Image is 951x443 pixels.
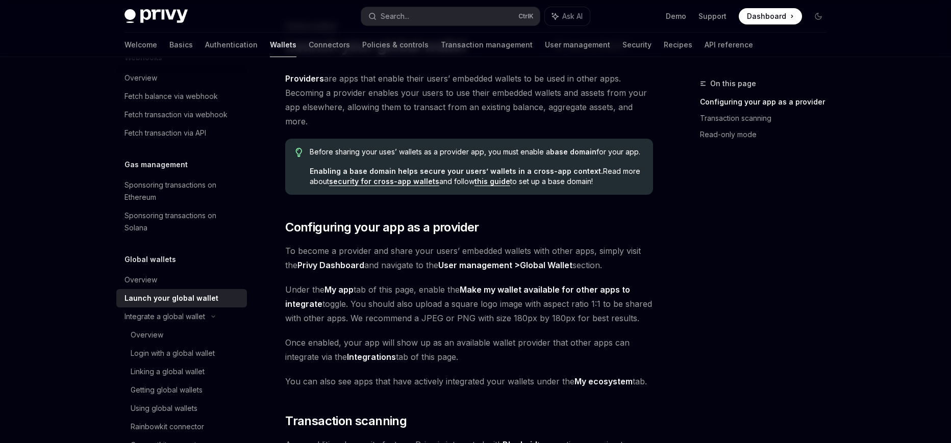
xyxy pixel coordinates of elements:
div: Fetch balance via webhook [124,90,218,102]
a: Read-only mode [700,126,835,143]
a: Login with a global wallet [116,344,247,362]
div: Getting global wallets [131,384,203,396]
strong: Privy Dashboard [297,260,364,270]
span: Once enabled, your app will show up as an available wallet provider that other apps can integrate... [285,335,653,364]
a: Policies & controls [362,33,429,57]
span: are apps that enable their users’ embedded wallets to be used in other apps. Becoming a provider ... [285,71,653,128]
a: Sponsoring transactions on Ethereum [116,176,247,206]
a: Linking a global wallet [116,362,247,381]
a: Authentication [205,33,258,57]
div: Using global wallets [131,402,197,414]
button: Toggle dark mode [810,8,827,24]
span: Read more about and follow to set up a base domain! [310,166,643,187]
a: User management [545,33,610,57]
a: Demo [666,11,686,21]
h5: Gas management [124,159,188,171]
a: Dashboard [739,8,802,24]
span: On this page [710,77,756,90]
button: Ask AI [545,7,590,25]
a: Transaction scanning [700,110,835,126]
a: this guide [474,177,510,186]
a: Fetch transaction via webhook [116,106,247,124]
a: Launch your global wallet [116,289,247,307]
div: Overview [131,329,163,341]
strong: Enabling a base domain helps secure your users’ wallets in a cross-app context. [310,167,603,175]
strong: Providers [285,73,324,84]
span: To become a provider and share your users’ embedded wallets with other apps, simply visit the and... [285,244,653,272]
div: Sponsoring transactions on Solana [124,210,241,234]
a: Rainbowkit connector [116,418,247,436]
a: Configuring your app as a provider [700,94,835,110]
a: Sponsoring transactions on Solana [116,206,247,237]
div: Launch your global wallet [124,292,218,304]
div: Integrate a global wallet [124,310,205,323]
a: Global Wallet [520,260,572,271]
div: Sponsoring transactions on Ethereum [124,179,241,203]
div: Linking a global wallet [131,366,205,378]
a: Welcome [124,33,157,57]
a: My app [324,284,354,295]
div: Overview [124,72,157,84]
a: Integrations [347,352,396,362]
h5: Global wallets [124,253,176,266]
button: Search...CtrlK [361,7,540,25]
span: Configuring your app as a provider [285,219,479,236]
span: You can also see apps that have actively integrated your wallets under the tab. [285,374,653,388]
div: Fetch transaction via API [124,127,206,139]
a: Recipes [664,33,692,57]
a: Transaction management [441,33,533,57]
strong: User management > [438,260,572,271]
a: Wallets [270,33,296,57]
strong: base domain [550,147,596,156]
strong: Integrations [347,352,396,362]
a: Connectors [309,33,350,57]
span: Ask AI [562,11,583,21]
a: security for cross-app wallets [329,177,439,186]
a: Security [622,33,652,57]
span: Before sharing your uses’ wallets as a provider app, you must enable a for your app. [310,147,643,157]
a: Fetch balance via webhook [116,87,247,106]
div: Search... [381,10,409,22]
img: dark logo [124,9,188,23]
span: Ctrl K [518,12,534,20]
div: Login with a global wallet [131,347,215,359]
a: Basics [169,33,193,57]
a: Overview [116,326,247,344]
strong: Make my wallet available for other apps to integrate [285,284,630,309]
a: Overview [116,271,247,289]
div: Overview [124,274,157,286]
a: Getting global wallets [116,381,247,399]
a: API reference [705,33,753,57]
a: Fetch transaction via API [116,124,247,142]
a: Support [698,11,727,21]
span: Under the tab of this page, enable the toggle. You should also upload a square logo image with as... [285,282,653,325]
span: Dashboard [747,11,786,21]
span: Transaction scanning [285,413,407,429]
div: Rainbowkit connector [131,421,204,433]
div: Fetch transaction via webhook [124,109,228,121]
a: Overview [116,69,247,87]
a: Using global wallets [116,399,247,418]
svg: Tip [295,148,303,157]
a: My ecosystem [574,376,633,387]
